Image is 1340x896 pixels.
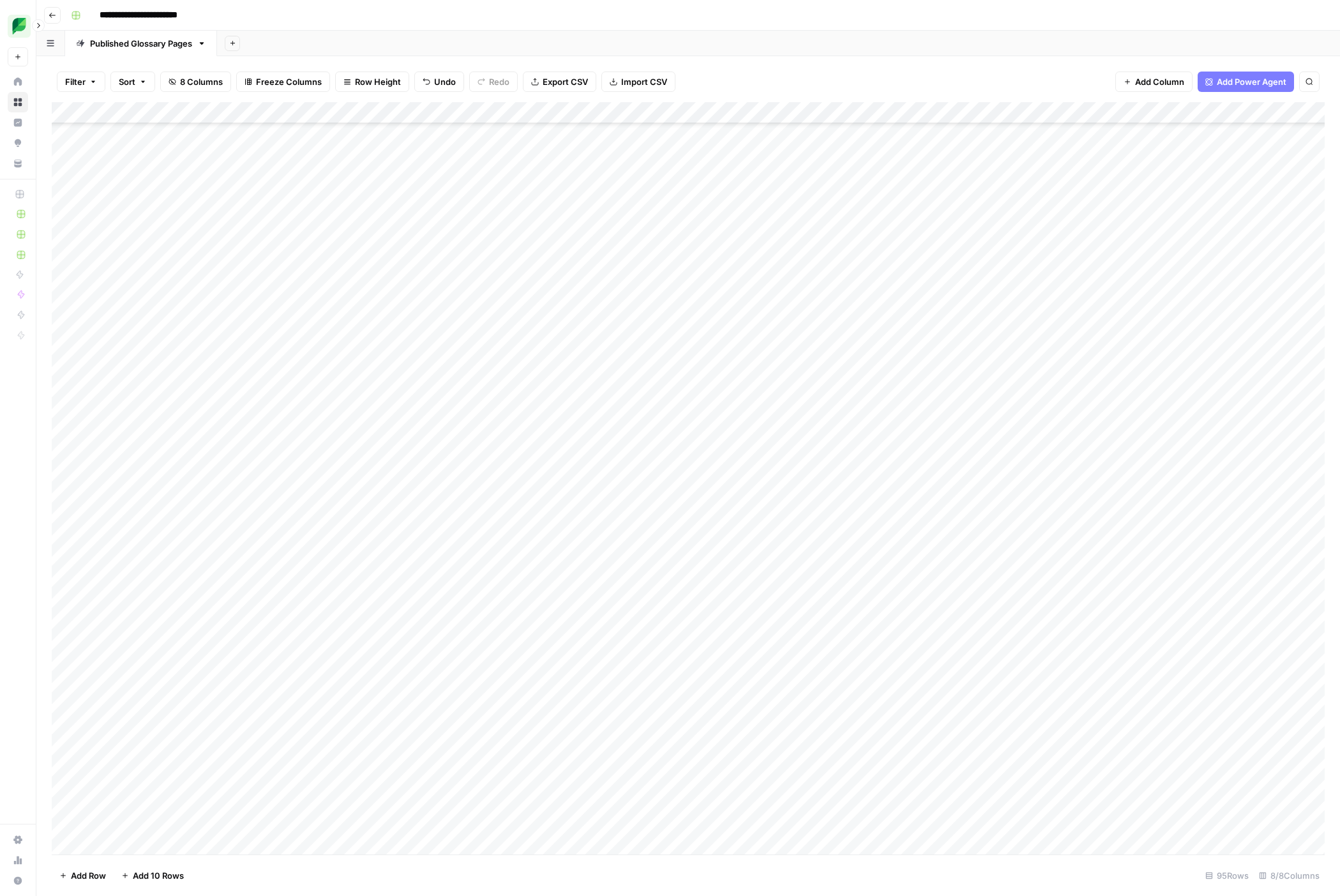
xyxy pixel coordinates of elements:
div: 95 Rows [1200,865,1254,886]
button: Add Power Agent [1198,72,1294,92]
div: 8/8 Columns [1254,865,1325,886]
button: Export CSV [523,72,596,92]
span: Export CSV [543,75,588,88]
button: Add Column [1115,72,1193,92]
button: Add Row [52,865,114,886]
button: Workspace: SproutSocial [8,10,28,42]
img: SproutSocial Logo [8,15,31,38]
span: Row Height [355,75,401,88]
span: Undo [434,75,456,88]
a: Settings [8,830,28,850]
span: Add 10 Rows [133,869,184,882]
button: Filter [57,72,105,92]
div: Published Glossary Pages [90,37,192,50]
span: Freeze Columns [256,75,322,88]
button: 8 Columns [160,72,231,92]
button: Row Height [335,72,409,92]
a: Your Data [8,153,28,174]
span: Filter [65,75,86,88]
span: Sort [119,75,135,88]
button: Freeze Columns [236,72,330,92]
span: 8 Columns [180,75,223,88]
button: Import CSV [601,72,675,92]
span: Add Power Agent [1217,75,1286,88]
a: Home [8,72,28,92]
button: Redo [469,72,518,92]
button: Help + Support [8,870,28,891]
a: Usage [8,850,28,870]
span: Redo [489,75,509,88]
a: Browse [8,92,28,112]
button: Sort [110,72,155,92]
a: Insights [8,112,28,133]
span: Add Column [1135,75,1184,88]
span: Import CSV [621,75,667,88]
span: Add Row [71,869,106,882]
a: Opportunities [8,133,28,153]
button: Undo [414,72,464,92]
a: Published Glossary Pages [65,31,217,56]
button: Add 10 Rows [114,865,192,886]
